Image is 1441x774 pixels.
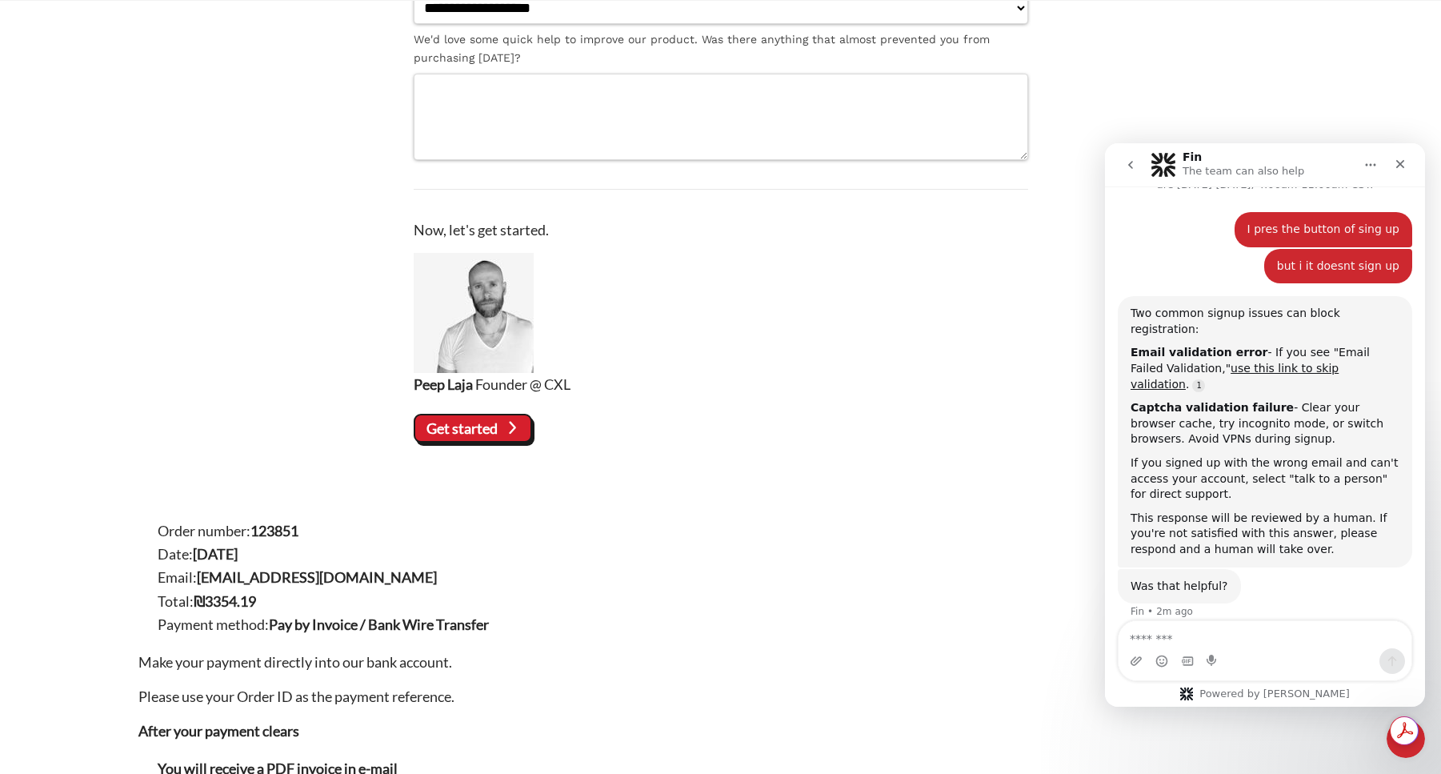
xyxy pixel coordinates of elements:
bdi: 3354.19 [194,592,256,610]
img: Peep Laja, Founder @ CXL [414,253,534,373]
p: Make your payment directly into our bank account. [138,651,1303,674]
strong: [EMAIL_ADDRESS][DOMAIN_NAME] [197,568,437,586]
span: Founder @ CXL [475,375,570,393]
span: ₪ [194,592,205,610]
li: Total: [158,590,1303,613]
p: Please use your Order ID as the payment reference. [138,685,1303,708]
li: Payment method: [158,613,1303,636]
strong: [DATE] [193,545,238,563]
strong: Pay by Invoice / Bank Wire Transfer [269,616,489,633]
li: Date: [158,543,1303,566]
strong: After your payment clears [138,722,299,740]
strong: 123851 [250,522,298,539]
p: Now, let's get started. [414,219,1028,242]
li: Email: [158,566,1303,589]
li: Order number: [158,519,1303,543]
strong: Peep Laja [414,375,473,393]
vaadin-button: Get started [414,414,533,443]
iframe: Intercom live chat [1105,143,1425,707]
label: We'd love some quick help to improve our product. Was there anything that almost prevented you fr... [414,30,1028,67]
iframe: Intercom live chat [1387,720,1425,758]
